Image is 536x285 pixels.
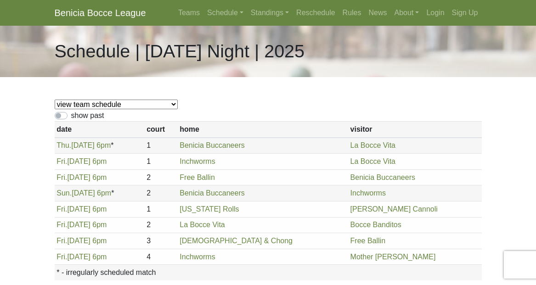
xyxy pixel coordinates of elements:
a: Benicia Buccaneers [180,189,244,197]
label: show past [71,110,104,121]
h1: Schedule | [DATE] Night | 2025 [55,40,305,62]
span: Fri. [56,253,67,261]
td: 4 [144,249,177,265]
a: Standings [247,4,293,22]
a: Free Ballin [350,237,385,245]
a: Free Ballin [180,173,214,181]
a: Fri.[DATE] 6pm [56,253,107,261]
a: La Bocce Vita [350,141,395,149]
span: Thu. [56,141,71,149]
a: [PERSON_NAME] Cannoli [350,205,438,213]
a: Fri.[DATE] 6pm [56,237,107,245]
span: Fri. [56,173,67,181]
a: Reschedule [293,4,339,22]
td: 1 [144,138,177,154]
a: Fri.[DATE] 6pm [56,173,107,181]
td: 1 [144,201,177,217]
td: 3 [144,233,177,249]
span: Fri. [56,205,67,213]
th: * - irregularly scheduled match [55,265,482,280]
a: Bocce Banditos [350,221,401,229]
a: La Bocce Vita [180,221,225,229]
th: visitor [348,122,482,138]
a: Mother [PERSON_NAME] [350,253,436,261]
td: 2 [144,217,177,233]
th: home [178,122,348,138]
span: Fri. [56,237,67,245]
td: 2 [144,185,177,201]
a: Inchworms [180,157,215,165]
a: Benicia Buccaneers [350,173,415,181]
a: Fri.[DATE] 6pm [56,221,107,229]
a: Login [423,4,448,22]
a: News [365,4,391,22]
a: Sun.[DATE] 6pm [56,189,111,197]
a: Fri.[DATE] 6pm [56,157,107,165]
a: About [391,4,423,22]
a: Benicia Buccaneers [180,141,244,149]
a: [DEMOGRAPHIC_DATA] & Chong [180,237,293,245]
th: court [144,122,177,138]
a: Inchworms [350,189,386,197]
a: Fri.[DATE] 6pm [56,205,107,213]
td: 2 [144,169,177,185]
span: Sun. [56,189,72,197]
td: 1 [144,154,177,170]
a: Benicia Bocce League [55,4,146,22]
a: Inchworms [180,253,215,261]
span: Fri. [56,157,67,165]
a: Rules [339,4,365,22]
a: Thu.[DATE] 6pm [56,141,111,149]
th: date [55,122,145,138]
span: Fri. [56,221,67,229]
a: Sign Up [448,4,482,22]
a: Teams [175,4,203,22]
a: La Bocce Vita [350,157,395,165]
a: [US_STATE] Rolls [180,205,239,213]
a: Schedule [203,4,247,22]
